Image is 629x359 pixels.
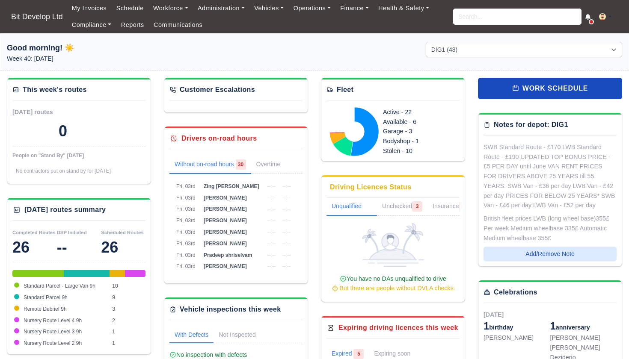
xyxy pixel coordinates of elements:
span: Zing [PERSON_NAME] [204,183,259,189]
div: Customer Escalations [180,85,255,95]
span: 5 [353,349,364,359]
span: Nursery Route Level 4 9h [24,318,82,324]
span: Fri, 03rd [176,252,196,258]
span: No inspection with defects [169,351,247,358]
span: --:-- [267,195,276,201]
div: Drivers on-road hours [181,133,257,144]
div: Standard Parcel 9h [64,270,110,277]
div: Stolen - 10 [383,146,450,156]
span: --:-- [267,263,276,269]
div: Remote Debrief 9h [110,270,125,277]
a: Compliance [67,17,116,33]
span: Standard Parcel 9h [24,294,68,300]
a: work schedule [478,78,622,99]
span: Fri, 03rd [176,195,196,201]
a: With Defects [169,327,214,343]
span: --:-- [282,229,291,235]
div: Available - 6 [383,117,450,127]
small: Completed Routes [12,230,56,235]
div: 0 [59,123,67,140]
span: --:-- [267,229,276,235]
span: --:-- [282,263,291,269]
a: Unqualified [326,198,377,216]
span: No contractors put on stand by for [DATE] [16,168,111,174]
div: British fleet prices LWB (long wheel base)355£ Per week Medium wheelbase 335£ Automatic Medium wh... [484,214,617,243]
span: [PERSON_NAME] [204,195,247,201]
span: [PERSON_NAME] [204,263,247,269]
div: Nursery Route Level 4 9h [125,270,135,277]
td: 1 [110,326,145,338]
div: [PERSON_NAME] [484,333,550,343]
td: 2 [110,315,145,327]
a: Bit Develop Ltd [7,9,67,25]
input: Search... [453,9,582,25]
span: --:-- [282,241,291,247]
div: anniversary [550,319,617,333]
span: Fri, 03rd [176,206,196,212]
span: 30 [236,159,246,170]
div: 26 [101,239,145,256]
small: DSP Initiated [57,230,87,235]
div: Nursery Route Level 3 9h [135,270,140,277]
span: 1 [550,320,556,332]
div: -- [57,239,101,256]
small: Scheduled Routes [101,230,143,235]
div: Standard Parcel - Large Van 9h [12,270,64,277]
div: SWB Standard Route - £170 LWB Standard Route - £190 UPDATED TOP BONUS PRICE - £5 PER DAY until Ju... [484,142,617,210]
span: Fri, 03rd [176,183,196,189]
span: [PERSON_NAME] [204,241,247,247]
div: Driving Licences Status [330,182,412,192]
span: --:-- [267,206,276,212]
div: But there are people without DVLA checks. [330,283,456,293]
span: --:-- [267,218,276,224]
span: Standard Parcel - Large Van 9h [24,283,95,289]
span: --:-- [267,241,276,247]
div: People on "Stand By" [DATE] [12,152,145,159]
span: Nursery Route Level 2 9h [24,340,82,346]
td: 9 [110,292,145,303]
span: Remote Debrief 9h [24,306,67,312]
span: Fri, 03rd [176,218,196,224]
a: Unchecked [377,198,427,216]
a: Reports [116,17,149,33]
div: Expiring driving licences this week [338,323,458,333]
td: 1 [110,338,145,349]
div: 26 [12,239,57,256]
p: Week 40: [DATE] [7,54,203,64]
span: --:-- [282,218,291,224]
div: You have no DAs unqualified to drive [330,274,456,294]
div: birthday [484,319,550,333]
a: Communications [149,17,208,33]
div: Fleet [337,85,353,95]
span: [PERSON_NAME] [204,206,247,212]
span: [PERSON_NAME] [204,229,247,235]
span: 1 [484,320,489,332]
span: --:-- [267,252,276,258]
a: Overtime [251,156,298,174]
button: Add/Remove Note [484,247,617,261]
div: Nursery Route Level 2 9h [140,270,145,277]
h1: Good morning! ☀️ [7,42,203,54]
span: 1 [459,201,469,212]
div: [DATE] routes summary [24,205,106,215]
div: Active - 22 [383,107,450,117]
td: 3 [110,303,145,315]
span: 3 [412,201,422,212]
div: Vehicle inspections this week [180,304,281,315]
span: --:-- [267,183,276,189]
span: --:-- [282,252,291,258]
span: --:-- [282,195,291,201]
span: Fri, 03rd [176,229,196,235]
span: Nursery Route Level 3 9h [24,329,82,335]
iframe: Chat Widget [586,318,629,359]
div: This week's routes [23,85,87,95]
a: Without on-road hours [169,156,251,174]
span: Bit Develop Ltd [7,8,67,25]
span: [DATE] [484,311,504,318]
div: Celebrations [494,287,537,297]
span: Fri, 03rd [176,241,196,247]
div: Notes for depot: DIG1 [494,120,568,130]
span: --:-- [282,206,291,212]
span: --:-- [282,183,291,189]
